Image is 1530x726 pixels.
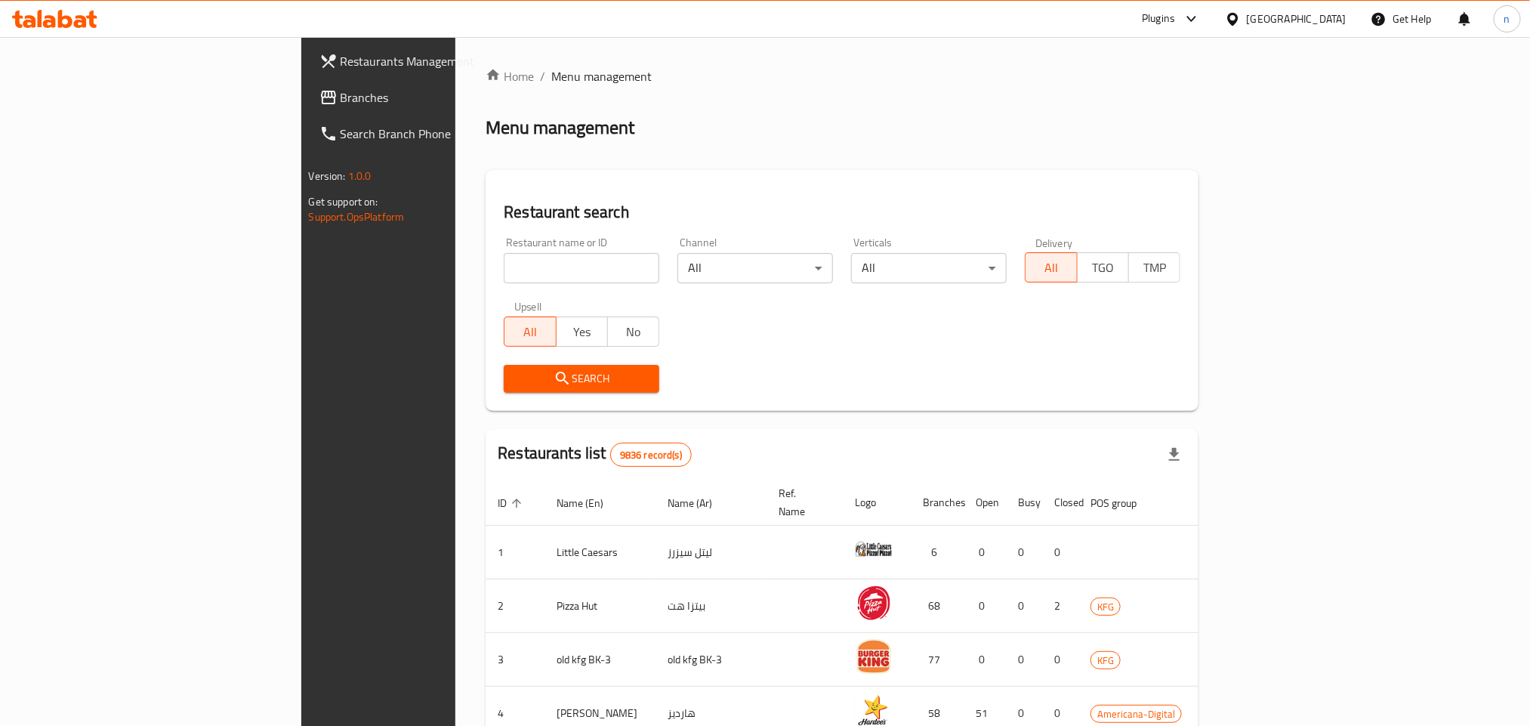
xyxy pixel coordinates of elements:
td: 68 [911,579,964,633]
td: ليتل سيزرز [655,526,767,579]
span: Menu management [551,67,652,85]
span: Search [516,369,647,388]
label: Upsell [514,301,542,312]
span: KFG [1091,652,1120,669]
span: No [614,321,653,343]
th: Logo [843,480,911,526]
nav: breadcrumb [486,67,1198,85]
button: All [1025,252,1077,283]
th: Open [964,480,1006,526]
a: Branches [307,79,557,116]
td: 0 [1042,526,1078,579]
h2: Restaurants list [498,442,692,467]
h2: Menu management [486,116,634,140]
button: No [607,317,659,347]
span: Name (Ar) [668,494,732,512]
td: 0 [1006,633,1042,687]
span: Name (En) [557,494,623,512]
span: Branches [341,88,544,107]
img: Little Caesars [855,530,893,568]
span: Americana-Digital [1091,706,1181,723]
span: Ref. Name [779,484,825,521]
span: n [1504,11,1510,27]
td: old kfg BK-3 [655,633,767,687]
th: Busy [1006,480,1042,526]
span: 9836 record(s) [611,448,691,462]
button: TGO [1077,252,1129,283]
th: Closed [1042,480,1078,526]
td: 77 [911,633,964,687]
h2: Restaurant search [504,201,1180,224]
span: POS group [1090,494,1156,512]
div: Export file [1156,437,1192,473]
td: 0 [1006,526,1042,579]
div: [GEOGRAPHIC_DATA] [1247,11,1346,27]
span: Restaurants Management [341,52,544,70]
a: Restaurants Management [307,43,557,79]
td: Pizza Hut [544,579,655,633]
img: Pizza Hut [855,584,893,622]
button: Search [504,365,659,393]
td: 0 [964,579,1006,633]
span: All [1032,257,1071,279]
td: Little Caesars [544,526,655,579]
button: Yes [556,317,608,347]
span: TGO [1084,257,1123,279]
div: All [851,253,1007,283]
th: Branches [911,480,964,526]
div: All [677,253,833,283]
span: All [511,321,550,343]
td: 0 [1042,633,1078,687]
label: Delivery [1035,237,1073,248]
span: TMP [1135,257,1174,279]
div: Plugins [1142,10,1175,28]
td: 2 [1042,579,1078,633]
td: 0 [1006,579,1042,633]
td: old kfg BK-3 [544,633,655,687]
a: Search Branch Phone [307,116,557,152]
span: ID [498,494,526,512]
td: بيتزا هت [655,579,767,633]
div: Total records count [610,443,692,467]
span: Version: [309,166,346,186]
img: old kfg BK-3 [855,638,893,675]
button: TMP [1128,252,1180,283]
td: 0 [964,633,1006,687]
span: KFG [1091,598,1120,616]
td: 6 [911,526,964,579]
input: Search for restaurant name or ID.. [504,253,659,283]
a: Support.OpsPlatform [309,207,405,227]
span: Get support on: [309,192,378,212]
span: Search Branch Phone [341,125,544,143]
button: All [504,317,556,347]
td: 0 [964,526,1006,579]
span: Yes [563,321,602,343]
span: 1.0.0 [348,166,372,186]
